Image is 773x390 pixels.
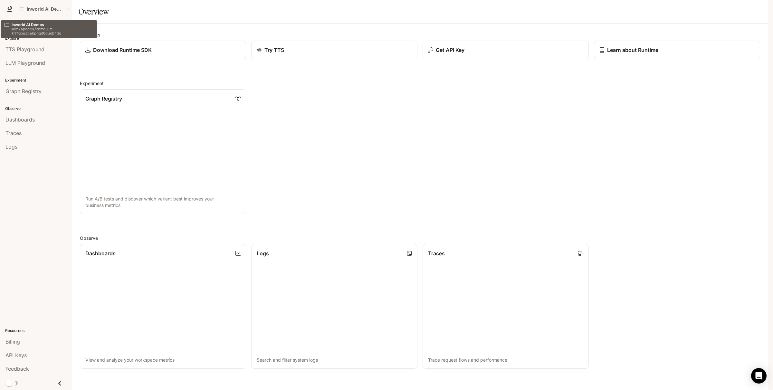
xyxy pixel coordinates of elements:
div: Open Intercom Messenger [751,368,767,384]
p: Inworld AI Demos [12,23,93,27]
p: Learn about Runtime [607,46,658,54]
a: TracesTrace request flows and performance [423,244,589,369]
a: Graph RegistryRun A/B tests and discover which variant best improves your business metrics [80,89,246,214]
button: All workspaces [17,3,73,15]
a: Try TTS [251,41,417,59]
a: LogsSearch and filter system logs [251,244,417,369]
h1: Overview [79,5,109,18]
p: workspaces/default-kjfabulrwkpnq38cuqbjdg [12,27,93,35]
p: Get API Key [436,46,464,54]
h2: Shortcuts [80,31,760,38]
p: Search and filter system logs [257,357,412,363]
p: Traces [428,249,445,257]
h2: Observe [80,235,760,241]
p: Logs [257,249,269,257]
p: Try TTS [264,46,284,54]
a: DashboardsView and analyze your workspace metrics [80,244,246,369]
p: Run A/B tests and discover which variant best improves your business metrics [85,196,241,209]
p: View and analyze your workspace metrics [85,357,241,363]
p: Trace request flows and performance [428,357,583,363]
h2: Experiment [80,80,760,87]
a: Download Runtime SDK [80,41,246,59]
button: Get API Key [423,41,589,59]
p: Download Runtime SDK [93,46,152,54]
p: Graph Registry [85,95,122,102]
p: Inworld AI Demos [27,6,63,12]
a: Learn about Runtime [594,41,760,59]
p: Dashboards [85,249,116,257]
